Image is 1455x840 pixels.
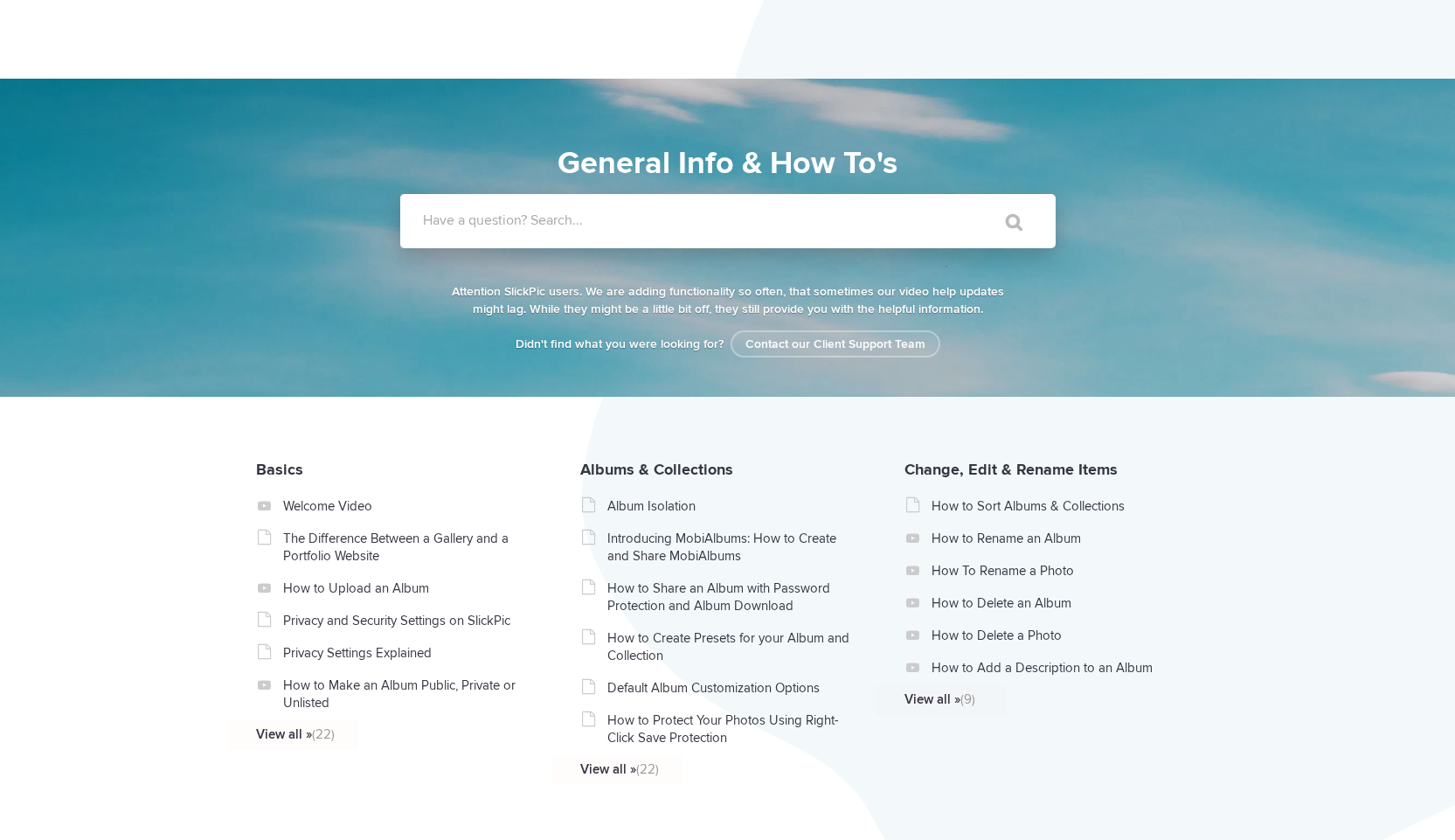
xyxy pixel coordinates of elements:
a: View all »(22) [580,760,828,778]
input:  [969,201,1043,243]
a: Privacy and Security Settings on SlickPic [283,612,530,629]
a: View all »(9) [904,691,1152,708]
h1: General Info & How To's [322,140,1134,187]
a: View all »(22) [256,725,503,743]
a: Introducing MobiAlbums: How to Create and Share MobiAlbums [607,530,855,565]
a: How to Delete a Photo [932,627,1179,644]
a: How to Share an Album with Password Protection and Album Download [607,580,855,614]
p: Attention SlickPic users. We are adding functionality so often, that sometimes our video help upd... [448,283,1008,318]
a: The Difference Between a Gallery and a Portfolio Website [283,530,530,565]
a: Contact our Client Support Team [731,330,940,358]
label: Have a question? Search... [423,212,1078,229]
a: How To Rename a Photo [932,562,1179,580]
a: How to Upload an Album [283,580,530,597]
p: Didn't find what you were looking for? [448,336,1008,353]
a: Basics [256,460,303,479]
a: Welcome Video [283,497,530,515]
a: How to Make an Album Public, Private or Unlisted [283,677,530,712]
a: How to Add a Description to an Album [932,659,1179,677]
a: Default Album Customization Options [607,679,855,697]
a: Change, Edit & Rename Items [904,460,1118,479]
a: How to Sort Albums & Collections [932,497,1179,515]
a: How to Protect Your Photos Using Right-Click Save Protection [607,712,855,746]
a: Albums & Collections [580,460,733,479]
a: Privacy Settings Explained [283,644,530,662]
a: How to Rename an Album [932,530,1179,547]
a: How to Delete an Album [932,594,1179,612]
a: Album Isolation [607,497,855,515]
a: How to Create Presets for your Album and Collection [607,629,855,664]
